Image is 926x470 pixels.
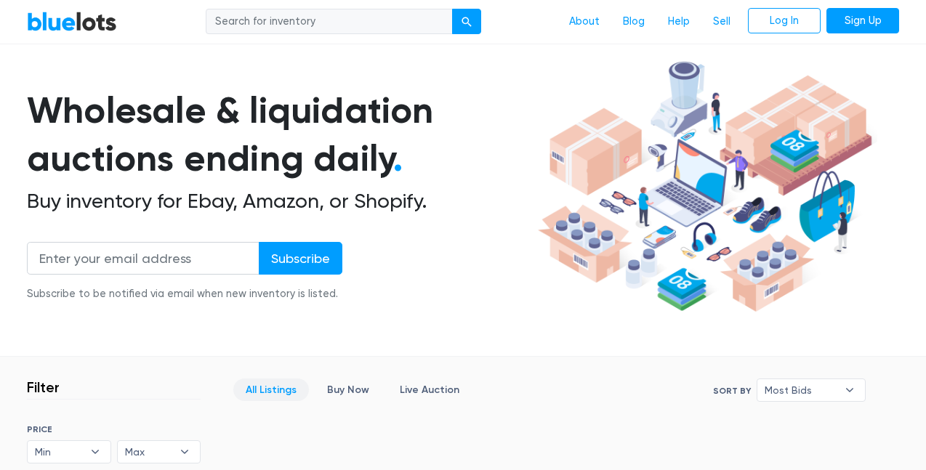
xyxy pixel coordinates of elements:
[27,242,259,275] input: Enter your email address
[80,441,110,463] b: ▾
[826,8,899,34] a: Sign Up
[27,286,342,302] div: Subscribe to be notified via email when new inventory is listed.
[611,8,656,36] a: Blog
[315,378,382,401] a: Buy Now
[27,378,60,396] h3: Filter
[748,8,821,34] a: Log In
[834,379,865,401] b: ▾
[656,8,701,36] a: Help
[35,441,83,463] span: Min
[701,8,742,36] a: Sell
[125,441,173,463] span: Max
[533,54,877,319] img: hero-ee84e7d0318cb26816c560f6b4441b76977f77a177738b4e94f68c95b2b83dbb.png
[27,424,201,434] h6: PRICE
[27,86,533,183] h1: Wholesale & liquidation auctions ending daily
[557,8,611,36] a: About
[169,441,200,463] b: ▾
[27,11,117,32] a: BlueLots
[387,378,472,401] a: Live Auction
[233,378,309,401] a: All Listings
[27,189,533,214] h2: Buy inventory for Ebay, Amazon, or Shopify.
[765,379,837,401] span: Most Bids
[206,9,453,35] input: Search for inventory
[713,384,751,397] label: Sort By
[393,137,403,180] span: .
[259,242,342,275] input: Subscribe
